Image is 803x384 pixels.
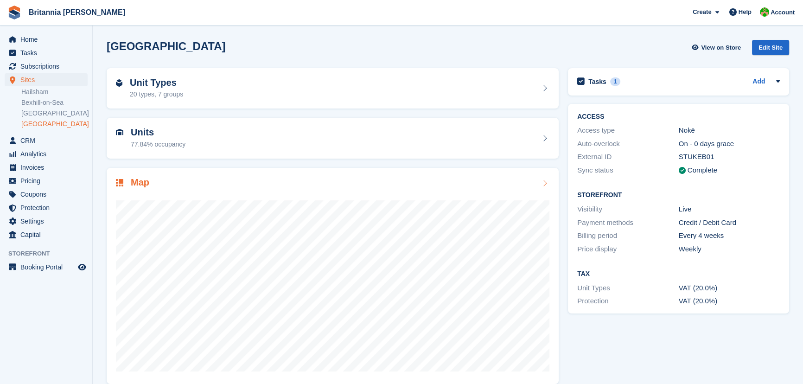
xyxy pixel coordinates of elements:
a: menu [5,174,88,187]
div: VAT (20.0%) [679,283,780,294]
a: menu [5,147,88,160]
div: 77.84% occupancy [131,140,185,149]
a: Preview store [76,262,88,273]
a: menu [5,161,88,174]
div: Protection [577,296,679,307]
h2: Unit Types [130,77,183,88]
a: [GEOGRAPHIC_DATA] [21,109,88,118]
span: Account [771,8,795,17]
div: Payment methods [577,218,679,228]
span: Booking Portal [20,261,76,274]
a: [GEOGRAPHIC_DATA] [21,120,88,128]
a: Bexhill-on-Sea [21,98,88,107]
img: stora-icon-8386f47178a22dfd0bd8f6a31ec36ba5ce8667c1dd55bd0f319d3a0aa187defe.svg [7,6,21,19]
span: Settings [20,215,76,228]
div: STUKEB01 [679,152,780,162]
div: External ID [577,152,679,162]
span: Coupons [20,188,76,201]
span: Storefront [8,249,92,258]
a: menu [5,73,88,86]
div: Visibility [577,204,679,215]
a: menu [5,188,88,201]
div: 1 [610,77,621,86]
a: View on Store [690,40,745,55]
a: Add [752,77,765,87]
span: Tasks [20,46,76,59]
a: menu [5,60,88,73]
div: Complete [688,165,717,176]
div: On - 0 days grace [679,139,780,149]
a: Unit Types 20 types, 7 groups [107,68,559,109]
a: Units 77.84% occupancy [107,118,559,159]
div: Live [679,204,780,215]
div: 20 types, 7 groups [130,90,183,99]
span: Sites [20,73,76,86]
span: Create [693,7,711,17]
a: Map [107,168,559,384]
a: menu [5,46,88,59]
span: Capital [20,228,76,241]
div: Access type [577,125,679,136]
h2: Map [131,177,149,188]
a: Hailsham [21,88,88,96]
a: menu [5,201,88,214]
a: menu [5,228,88,241]
div: Nokē [679,125,780,136]
img: Wendy Thorp [760,7,769,17]
span: Subscriptions [20,60,76,73]
span: View on Store [701,43,741,52]
h2: [GEOGRAPHIC_DATA] [107,40,225,52]
div: Sync status [577,165,679,176]
div: VAT (20.0%) [679,296,780,307]
a: menu [5,134,88,147]
h2: Units [131,127,185,138]
h2: Tax [577,270,780,278]
span: CRM [20,134,76,147]
span: Analytics [20,147,76,160]
span: Pricing [20,174,76,187]
span: Home [20,33,76,46]
div: Billing period [577,230,679,241]
div: Weekly [679,244,780,255]
span: Help [739,7,752,17]
h2: ACCESS [577,113,780,121]
div: Price display [577,244,679,255]
img: map-icn-33ee37083ee616e46c38cad1a60f524a97daa1e2b2c8c0bc3eb3415660979fc1.svg [116,179,123,186]
a: menu [5,33,88,46]
div: Credit / Debit Card [679,218,780,228]
h2: Storefront [577,192,780,199]
img: unit-type-icn-2b2737a686de81e16bb02015468b77c625bbabd49415b5ef34ead5e3b44a266d.svg [116,79,122,87]
div: Every 4 weeks [679,230,780,241]
a: menu [5,215,88,228]
a: Britannia [PERSON_NAME] [25,5,129,20]
div: Edit Site [752,40,789,55]
a: menu [5,261,88,274]
img: unit-icn-7be61d7bf1b0ce9d3e12c5938cc71ed9869f7b940bace4675aadf7bd6d80202e.svg [116,129,123,135]
div: Unit Types [577,283,679,294]
a: Edit Site [752,40,789,59]
span: Invoices [20,161,76,174]
span: Protection [20,201,76,214]
h2: Tasks [588,77,606,86]
div: Auto-overlock [577,139,679,149]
